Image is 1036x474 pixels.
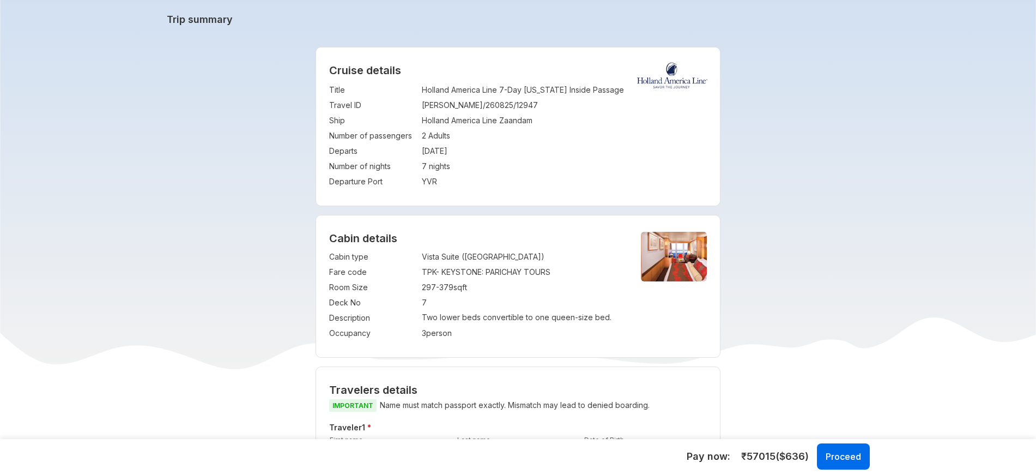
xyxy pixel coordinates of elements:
button: Proceed [817,443,870,470]
td: : [416,326,422,341]
td: Number of nights [329,159,416,174]
td: Room Size [329,280,416,295]
td: Occupancy [329,326,416,341]
td: 7 [422,295,622,310]
h5: Traveler 1 [327,421,709,434]
p: Two lower beds convertible to one queen-size bed. [422,313,622,322]
td: Fare code [329,265,416,280]
span: ₹ 57015 ($ 636 ) [741,449,809,464]
td: : [416,249,422,265]
label: First name [330,436,363,444]
td: Cabin type [329,249,416,265]
label: Date of Birth [584,436,624,444]
h2: Cruise details [329,64,707,77]
td: Description [329,310,416,326]
td: Travel ID [329,98,416,113]
td: [DATE] [422,143,707,159]
td: Deck No [329,295,416,310]
td: Vista Suite ([GEOGRAPHIC_DATA]) [422,249,622,265]
a: Trip summary [167,14,870,25]
td: : [416,82,422,98]
td: : [416,174,422,189]
label: Last name [457,436,490,444]
td: : [416,310,422,326]
h5: Pay now : [687,450,730,463]
td: : [416,128,422,143]
td: Title [329,82,416,98]
div: TPK - KEYSTONE: PARICHAY TOURS [422,267,622,278]
td: 2 Adults [422,128,707,143]
h4: Cabin details [329,232,707,245]
td: : [416,113,422,128]
td: : [416,143,422,159]
td: : [416,295,422,310]
h2: Travelers details [329,383,707,397]
td: YVR [422,174,707,189]
td: Ship [329,113,416,128]
td: : [416,265,422,280]
td: Departs [329,143,416,159]
span: IMPORTANT [329,399,377,412]
td: Holland America Line 7-Day [US_STATE] Inside Passage [422,82,707,98]
td: [PERSON_NAME]/260825/12947 [422,98,707,113]
td: 7 nights [422,159,707,174]
td: Number of passengers [329,128,416,143]
td: : [416,280,422,295]
td: : [416,159,422,174]
td: Departure Port [329,174,416,189]
td: 3 person [422,326,622,341]
td: : [416,98,422,113]
p: Name must match passport exactly. Mismatch may lead to denied boarding. [329,399,707,412]
td: Holland America Line Zaandam [422,113,707,128]
td: 297-379 sqft [422,280,622,295]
